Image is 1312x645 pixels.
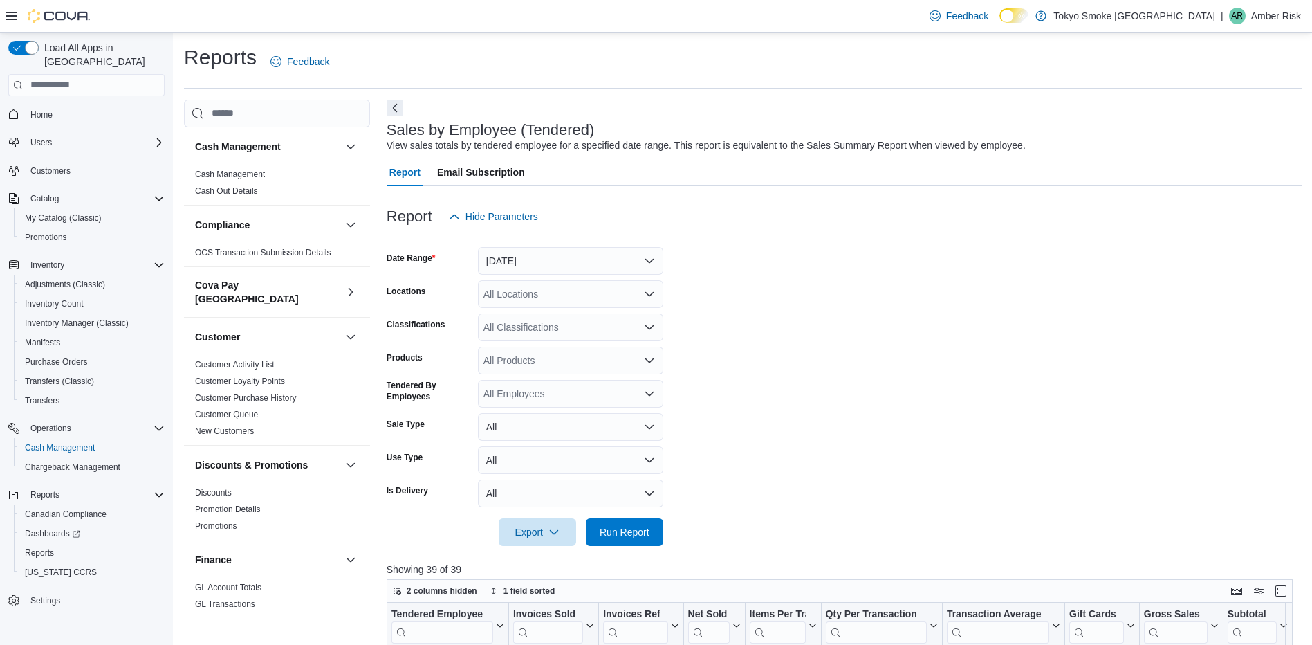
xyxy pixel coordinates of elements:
[387,380,472,402] label: Tendered By Employees
[19,315,134,331] a: Inventory Manager (Classic)
[195,599,255,609] a: GL Transactions
[25,462,120,473] span: Chargeback Management
[19,373,100,390] a: Transfers (Classic)
[195,169,265,180] span: Cash Management
[19,276,165,293] span: Adjustments (Classic)
[184,356,370,445] div: Customer
[25,257,70,273] button: Inventory
[999,23,1000,24] span: Dark Mode
[19,392,165,409] span: Transfers
[195,248,331,257] a: OCS Transaction Submission Details
[14,314,170,333] button: Inventory Manager (Classic)
[19,210,107,226] a: My Catalog (Classic)
[687,608,729,643] div: Net Sold
[825,608,926,621] div: Qty Per Transaction
[1227,608,1276,643] div: Subtotal
[644,322,655,333] button: Open list of options
[1250,583,1267,599] button: Display options
[387,286,426,297] label: Locations
[14,333,170,352] button: Manifests
[25,134,57,151] button: Users
[195,410,258,419] a: Customer Queue
[924,2,994,30] a: Feedback
[478,247,663,275] button: [DATE]
[25,106,165,123] span: Home
[387,452,423,463] label: Use Type
[947,608,1049,621] div: Transaction Average
[19,564,102,581] a: [US_STATE] CCRS
[195,582,261,593] span: GL Account Totals
[687,608,729,621] div: Net Sold
[389,158,421,186] span: Report
[25,107,58,123] a: Home
[603,608,667,643] div: Invoices Ref
[19,506,112,523] a: Canadian Compliance
[342,138,359,155] button: Cash Management
[195,186,258,196] a: Cash Out Details
[30,165,71,176] span: Customers
[19,525,165,542] span: Dashboards
[195,505,261,514] a: Promotion Details
[19,506,165,523] span: Canadian Compliance
[25,162,165,179] span: Customers
[39,41,165,69] span: Load All Apps in [GEOGRAPHIC_DATA]
[1069,608,1124,621] div: Gift Cards
[478,480,663,507] button: All
[14,372,170,391] button: Transfers (Classic)
[478,413,663,441] button: All
[14,438,170,457] button: Cash Management
[513,608,594,643] button: Invoices Sold
[342,217,359,233] button: Compliance
[25,279,105,290] span: Adjustments (Classic)
[25,592,165,609] span: Settings
[1228,583,1245,599] button: Keyboard shortcuts
[184,166,370,205] div: Cash Management
[749,608,805,643] div: Items Per Transaction
[195,488,232,498] a: Discounts
[195,487,232,498] span: Discounts
[687,608,740,643] button: Net Sold
[19,229,73,246] a: Promotions
[3,255,170,275] button: Inventory
[30,109,53,120] span: Home
[503,585,555,597] span: 1 field sorted
[25,190,165,207] span: Catalog
[195,247,331,258] span: OCS Transaction Submission Details
[946,9,988,23] span: Feedback
[19,334,66,351] a: Manifests
[14,524,170,543] a: Dashboards
[14,543,170,563] button: Reports
[195,458,340,472] button: Discounts & Promotions
[195,520,237,532] span: Promotions
[19,564,165,581] span: Washington CCRS
[1273,583,1289,599] button: Enter fullscreen
[387,352,423,363] label: Products
[1144,608,1219,643] button: Gross Sales
[25,442,95,453] span: Cash Management
[603,608,678,643] button: Invoices Ref
[19,373,165,390] span: Transfers (Classic)
[465,210,538,224] span: Hide Parameters
[825,608,926,643] div: Qty Per Transaction
[14,563,170,582] button: [US_STATE] CCRS
[19,276,111,293] a: Adjustments (Classic)
[387,583,483,599] button: 2 columns hidden
[195,218,340,232] button: Compliance
[25,528,80,539] span: Dashboards
[947,608,1060,643] button: Transaction Average
[342,284,359,300] button: Cova Pay [GEOGRAPHIC_DATA]
[1053,8,1215,24] p: Tokyo Smoke [GEOGRAPHIC_DATA]
[195,330,340,344] button: Customer
[1069,608,1124,643] div: Gift Card Sales
[19,315,165,331] span: Inventory Manager (Classic)
[25,356,88,367] span: Purchase Orders
[195,376,285,387] span: Customer Loyalty Points
[387,208,432,225] h3: Report
[19,334,165,351] span: Manifests
[287,55,329,69] span: Feedback
[19,229,165,246] span: Promotions
[14,391,170,410] button: Transfers
[265,48,335,75] a: Feedback
[195,185,258,197] span: Cash Out Details
[387,563,1302,576] p: Showing 39 of 39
